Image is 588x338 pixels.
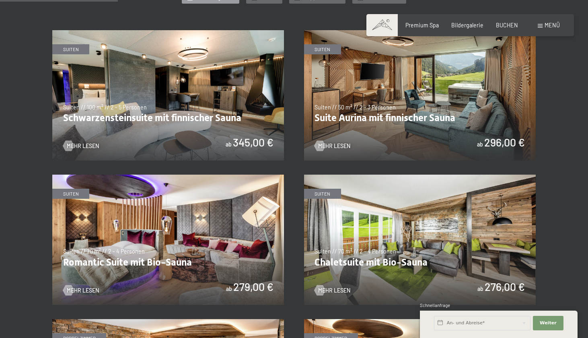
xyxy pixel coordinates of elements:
a: Mehr Lesen [315,286,350,295]
a: Romantic Suite mit Bio-Sauna [52,175,284,179]
span: Menü [545,22,560,29]
span: Weiter [540,320,557,326]
span: Schnellanfrage [420,303,450,308]
a: Nature Suite mit Sauna [52,319,284,324]
span: Mehr Lesen [318,142,350,150]
img: Suite Aurina mit finnischer Sauna [304,30,536,161]
a: Schwarzensteinsuite mit finnischer Sauna [52,30,284,35]
a: Mehr Lesen [315,142,350,150]
img: Schwarzensteinsuite mit finnischer Sauna [52,30,284,161]
img: Chaletsuite mit Bio-Sauna [304,175,536,305]
span: Mehr Lesen [318,286,350,295]
a: Chaletsuite mit Bio-Sauna [304,175,536,179]
img: Romantic Suite mit Bio-Sauna [52,175,284,305]
a: Premium Spa [405,22,439,29]
a: Suite Deluxe mit Sauna [304,319,536,324]
span: Mehr Lesen [67,142,99,150]
a: BUCHEN [496,22,518,29]
a: Suite Aurina mit finnischer Sauna [304,30,536,35]
a: Mehr Lesen [63,142,99,150]
button: Weiter [533,316,563,330]
a: Mehr Lesen [63,286,99,295]
a: Bildergalerie [451,22,483,29]
span: Mehr Lesen [67,286,99,295]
